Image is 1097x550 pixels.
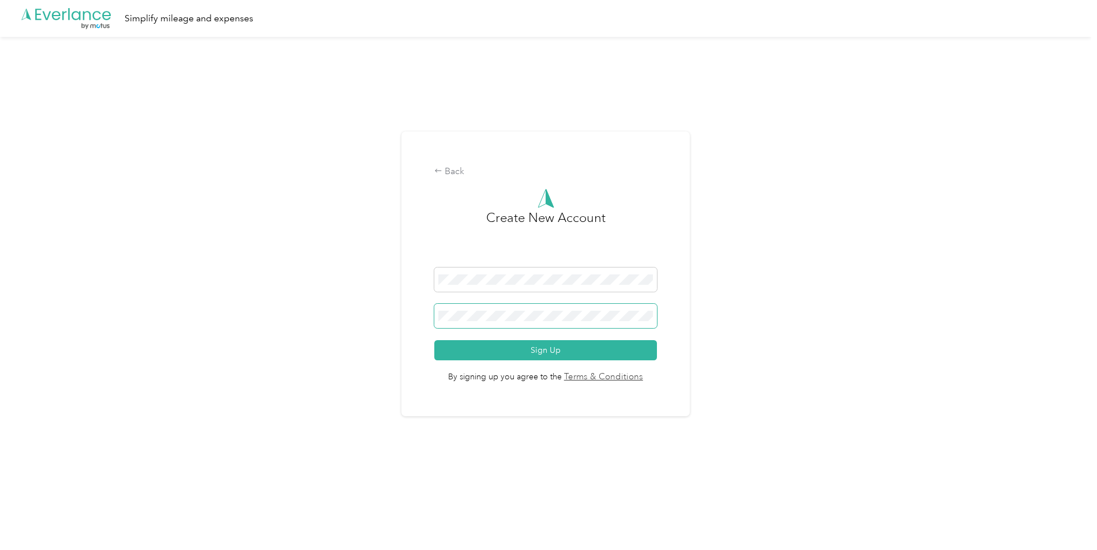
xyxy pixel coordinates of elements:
[125,12,253,26] div: Simplify mileage and expenses
[434,165,657,179] div: Back
[486,208,606,268] h3: Create New Account
[434,360,657,383] span: By signing up you agree to the
[434,340,657,360] button: Sign Up
[562,371,643,384] a: Terms & Conditions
